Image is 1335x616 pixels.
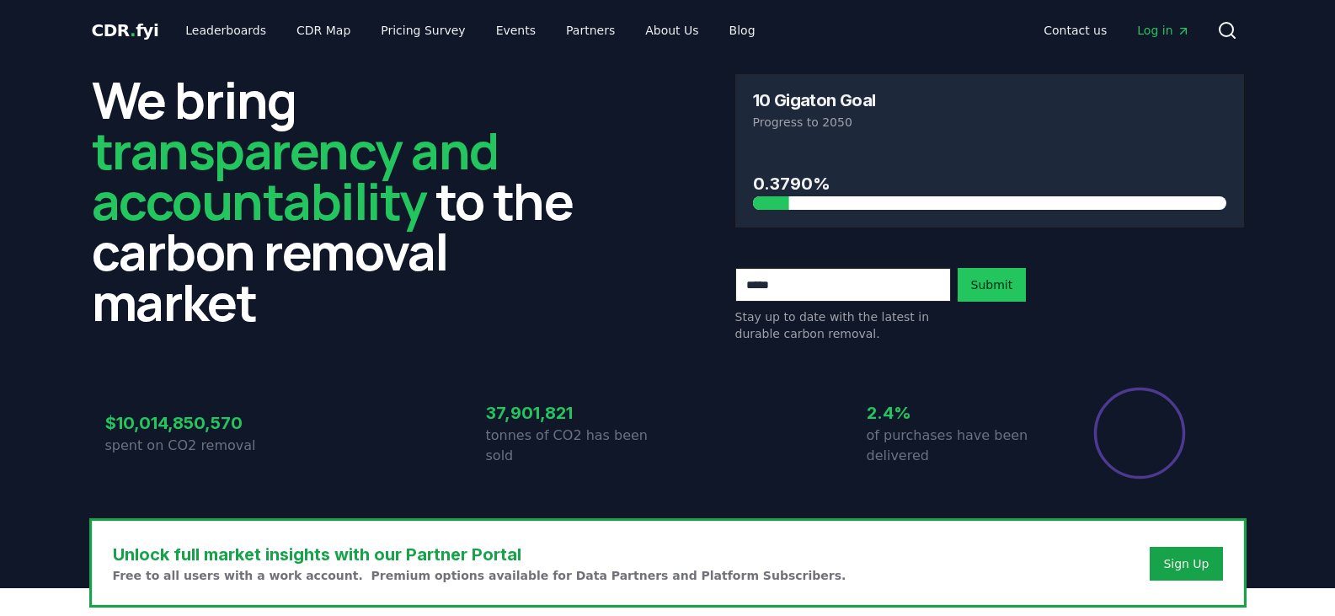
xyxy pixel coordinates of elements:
a: Partners [553,15,628,46]
p: Free to all users with a work account. Premium options available for Data Partners and Platform S... [113,567,846,584]
a: Blog [716,15,769,46]
p: tonnes of CO2 has been sold [486,426,668,466]
span: . [130,20,136,40]
p: spent on CO2 removal [105,436,287,456]
span: CDR fyi [92,20,159,40]
button: Submit [958,268,1027,302]
span: transparency and accountability [92,115,499,235]
div: Percentage of sales delivered [1092,386,1187,480]
span: Log in [1137,22,1189,39]
p: Progress to 2050 [753,114,1226,131]
a: About Us [632,15,712,46]
h3: Unlock full market insights with our Partner Portal [113,542,846,567]
a: Contact us [1030,15,1120,46]
p: Stay up to date with the latest in durable carbon removal. [735,308,951,342]
a: Sign Up [1163,555,1209,572]
h3: $10,014,850,570 [105,410,287,436]
a: CDR Map [283,15,364,46]
a: Log in [1124,15,1203,46]
h3: 37,901,821 [486,400,668,426]
a: CDR.fyi [92,19,159,42]
nav: Main [172,15,768,46]
p: of purchases have been delivered [867,426,1049,466]
h3: 2.4% [867,400,1049,426]
h3: 10 Gigaton Goal [753,92,876,109]
h3: 0.3790% [753,171,1226,196]
a: Events [483,15,549,46]
a: Leaderboards [172,15,280,46]
button: Sign Up [1150,547,1222,581]
h2: We bring to the carbon removal market [92,74,601,327]
nav: Main [1030,15,1203,46]
a: Pricing Survey [367,15,478,46]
